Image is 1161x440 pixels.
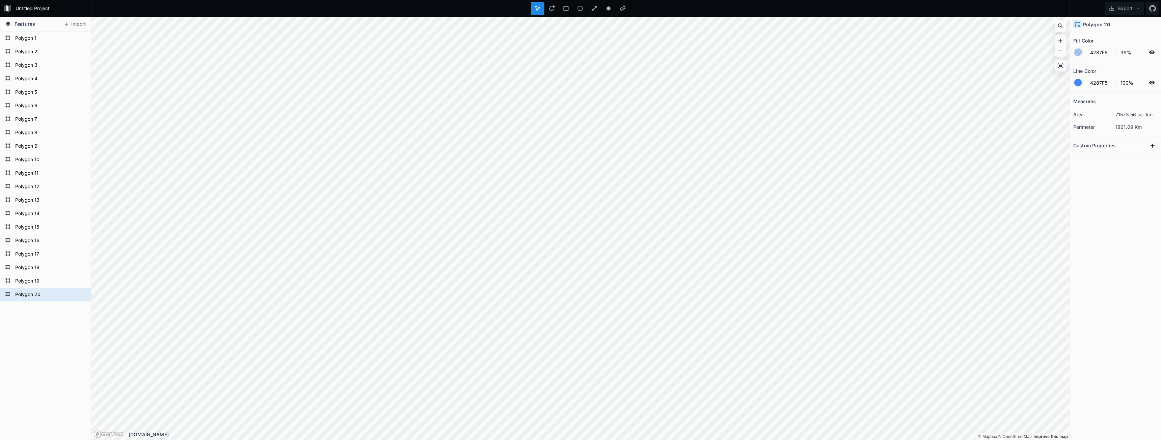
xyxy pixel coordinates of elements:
a: Mapbox logo [93,430,123,438]
h2: Fill Color [1073,35,1093,46]
a: OpenStreetMap [998,434,1032,439]
dd: 1861.09 Km [1115,123,1158,130]
h2: Measures [1073,96,1096,107]
dt: perimeter [1073,123,1115,130]
a: Map feedback [1033,434,1068,439]
dt: area [1073,111,1115,118]
button: Import [60,19,89,30]
h4: Polygon 20 [1083,21,1110,28]
dd: 71573.56 sq. km [1115,111,1158,118]
a: Mapbox [978,434,997,439]
div: [DOMAIN_NAME] [129,431,1070,438]
h2: Custom Properties [1073,140,1116,151]
h2: Line Color [1073,66,1096,76]
button: Export [1105,2,1144,15]
span: Features [15,20,35,27]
